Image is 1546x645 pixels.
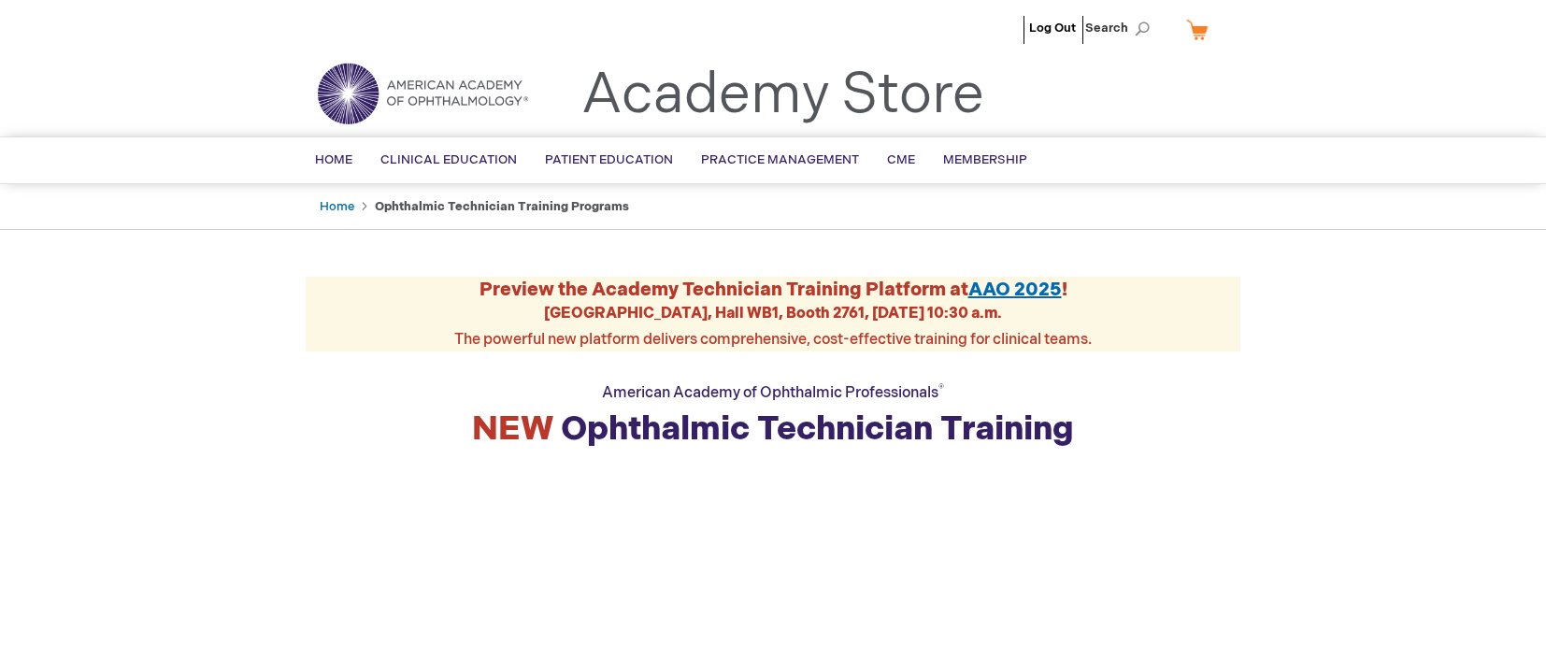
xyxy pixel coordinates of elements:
[320,199,354,214] a: Home
[454,305,1092,349] span: The powerful new platform delivers comprehensive, cost-effective training for clinical teams.
[581,62,984,129] a: Academy Store
[545,152,673,167] span: Patient Education
[472,409,553,450] span: NEW
[472,409,1074,450] strong: Ophthalmic Technician Training
[602,384,944,402] span: American Academy of Ophthalmic Professionals
[375,199,629,214] strong: Ophthalmic Technician Training Programs
[938,382,944,394] sup: ®
[544,305,1002,322] strong: [GEOGRAPHIC_DATA], Hall WB1, Booth 2761, [DATE] 10:30 a.m.
[1085,9,1156,47] span: Search
[887,152,915,167] span: CME
[1029,21,1076,36] a: Log Out
[943,152,1027,167] span: Membership
[968,279,1062,301] a: AAO 2025
[315,152,352,167] span: Home
[701,152,859,167] span: Practice Management
[380,152,517,167] span: Clinical Education
[480,279,1067,301] strong: Preview the Academy Technician Training Platform at !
